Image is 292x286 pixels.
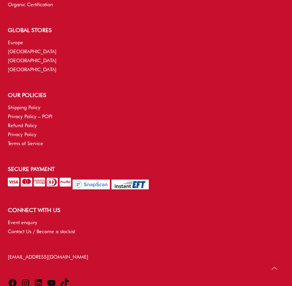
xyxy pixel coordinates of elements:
a: Privacy Policy [8,131,36,137]
h2: GLOBAL STORES [8,26,284,34]
img: Pay with InstantEFT [111,180,149,189]
nav: GLOBAL STORES [8,38,284,74]
a: Event enquiry [8,219,37,225]
a: Europe [8,40,23,45]
a: [GEOGRAPHIC_DATA] [8,58,57,63]
a: Terms of Service [8,140,43,146]
a: Shipping Policy [8,104,40,110]
a: Refund Policy [8,122,37,128]
a: Contact Us / Become a stockist [8,228,75,234]
a: [GEOGRAPHIC_DATA] [8,67,57,72]
img: Pay with SnapScan [73,180,110,189]
h2: Secure Payment [8,165,284,173]
h2: OUR POLICIES [8,91,284,99]
a: [GEOGRAPHIC_DATA] [8,49,57,54]
a: [EMAIL_ADDRESS][DOMAIN_NAME] [8,254,88,260]
nav: CONNECT WITH US [8,218,284,236]
a: Organic Certification [8,2,53,7]
h2: CONNECT WITH US [8,206,284,214]
nav: OUR POLICIES [8,103,284,148]
a: Privacy Policy – POPI [8,113,52,119]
